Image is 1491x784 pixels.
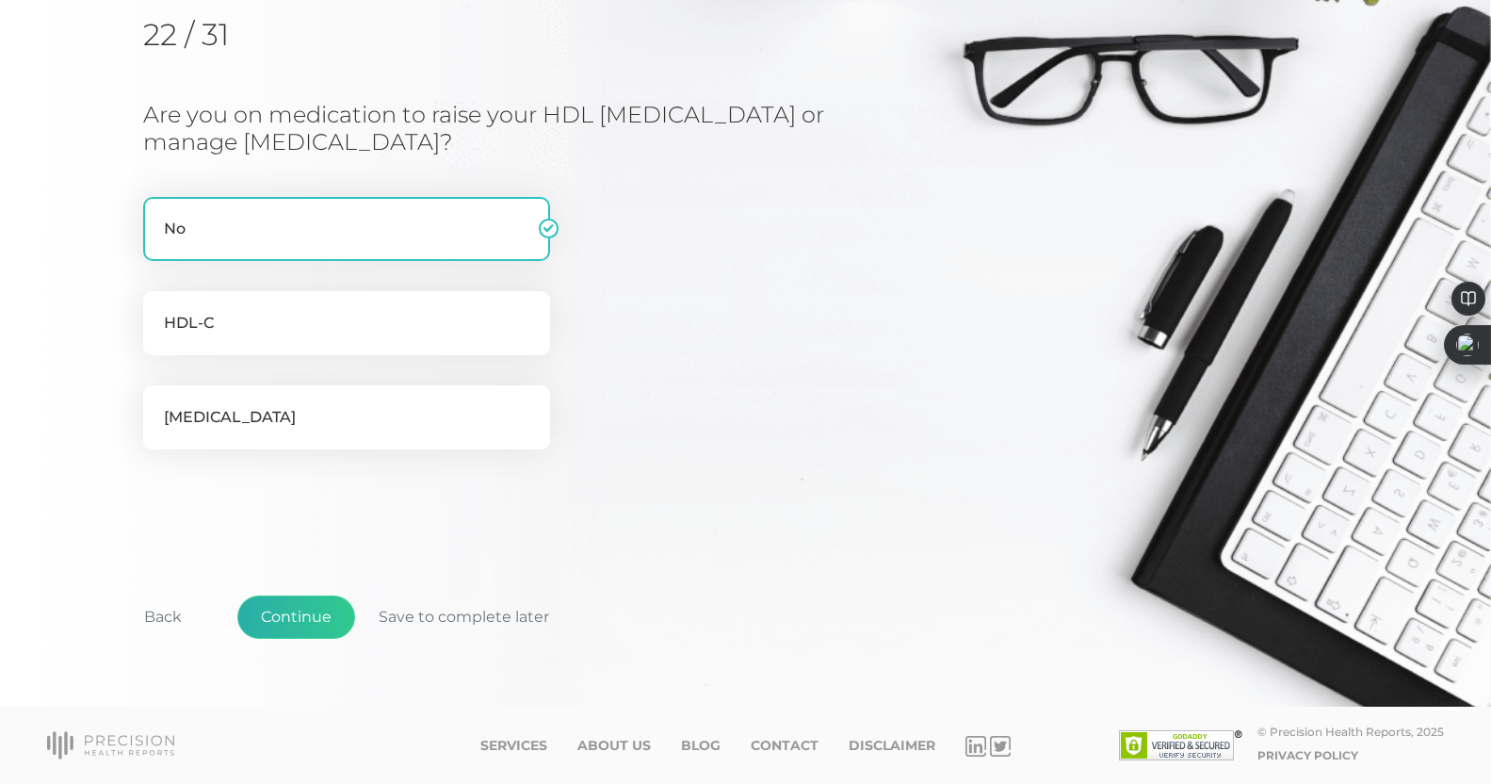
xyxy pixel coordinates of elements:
img: logo_orange.svg [30,30,45,45]
button: Back [121,596,205,639]
label: [MEDICAL_DATA] [143,385,550,449]
div: Keywords by Traffic [208,111,317,123]
h3: Are you on medication to raise your HDL [MEDICAL_DATA] or manage [MEDICAL_DATA]? [143,102,866,156]
a: Blog [681,738,721,754]
h2: 22 / 31 [143,17,336,53]
label: No [143,197,550,261]
a: Contact [751,738,818,754]
img: tab_domain_overview_orange.svg [51,109,66,124]
a: Disclaimer [849,738,935,754]
img: tab_keywords_by_traffic_grey.svg [187,109,203,124]
div: v 4.0.25 [53,30,92,45]
div: Domain Overview [72,111,169,123]
a: About Us [577,738,651,754]
label: HDL-C [143,291,550,355]
img: website_grey.svg [30,49,45,64]
a: Services [480,738,547,754]
button: Continue [237,596,355,639]
div: © Precision Health Reports, 2025 [1257,725,1444,739]
div: Domain: [DOMAIN_NAME] [49,49,207,64]
img: SSL site seal - click to verify [1119,730,1242,760]
button: Save to complete later [355,596,573,639]
a: Privacy Policy [1257,748,1358,762]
